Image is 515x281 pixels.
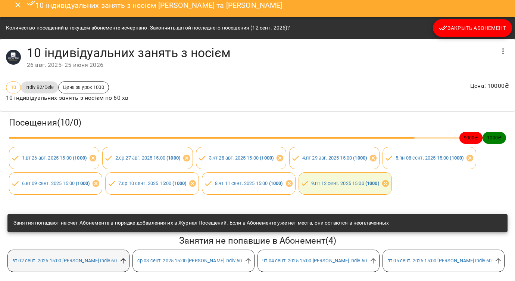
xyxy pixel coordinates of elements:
div: 8.чт 11 сент. 2025 15:00 (1000) [202,172,295,195]
a: чт 04 сент. 2025 15:00 [PERSON_NAME] Indiv 60 [262,258,367,263]
div: 7.ср 10 сент. 2025 15:00 (1000) [105,172,199,195]
div: чт 04 сент. 2025 15:00 [PERSON_NAME] Indiv 60 [257,250,380,272]
a: 5.пн 08 сент. 2025 15:00 (1000) [396,155,464,161]
span: Indiv B2/Dele [21,84,58,91]
h3: Посещения ( 10 / 0 ) [9,117,506,129]
a: 4.пт 29 авг. 2025 15:00 (1000) [302,155,367,161]
a: ср 03 сент. 2025 15:00 [PERSON_NAME] Indiv 60 [137,258,242,263]
div: 5.пн 08 сент. 2025 15:00 (1000) [383,147,476,169]
span: 9000 ₴ [459,134,483,141]
div: 2.ср 27 авг. 2025 15:00 (1000) [102,147,193,169]
b: ( 1000 ) [172,180,186,186]
h5: Занятия не попавшие в Абонемент ( 4 ) [7,235,508,247]
div: пт 05 сент. 2025 15:00 [PERSON_NAME] Indiv 60 [383,250,505,272]
b: ( 1000 ) [353,155,367,161]
a: 1.вт 26 авг. 2025 15:00 (1000) [22,155,87,161]
a: 2.ср 27 авг. 2025 15:00 (1000) [115,155,180,161]
a: 9.пт 12 сент. 2025 15:00 (1000) [311,180,379,186]
div: вт 02 сент. 2025 15:00 [PERSON_NAME] Indiv 60 [7,250,129,272]
span: Закрыть Абонемент [439,24,506,33]
b: ( 1000 ) [450,155,463,161]
a: 6.вт 09 сент. 2025 15:00 (1000) [22,180,90,186]
a: 8.чт 11 сент. 2025 15:00 (1000) [215,180,283,186]
p: 10 індивідуальних занять з носієм по 60 хв [6,93,128,102]
div: 9.пт 12 сент. 2025 15:00 (1000) [299,172,392,195]
div: 3.чт 28 авг. 2025 15:00 (1000) [196,147,286,169]
a: 7.ср 10 сент. 2025 15:00 (1000) [118,180,187,186]
a: вт 02 сент. 2025 15:00 [PERSON_NAME] Indiv 60 [12,258,117,263]
div: 6.вт 09 сент. 2025 15:00 (1000) [9,172,102,195]
span: 10 [6,84,21,91]
b: ( 1000 ) [365,180,379,186]
h4: 10 індивідуальних занять з носієм [27,45,494,61]
a: пт 05 сент. 2025 15:00 [PERSON_NAME] Indiv 60 [387,258,492,263]
b: ( 1000 ) [269,180,283,186]
b: ( 1000 ) [76,180,90,186]
b: ( 1000 ) [73,155,87,161]
div: 26 авг. 2025 - 25 июня 2026 [27,61,494,70]
span: Цена за урок 1000 [59,84,109,91]
span: 1000 ₴ [483,134,506,141]
div: Занятия попадают на счет Абонемента в порядке добавления их в Журнал Посещений. Если в Абонементе... [13,216,389,230]
div: Количество посещений в текущем абонементе исчерпано. Закончить датой последнего посещения (12 сен... [6,21,290,35]
b: ( 1000 ) [260,155,274,161]
p: Цена : 10000 ₴ [470,81,509,90]
button: Закрыть Абонемент [433,19,512,37]
a: 3.чт 28 авг. 2025 15:00 (1000) [209,155,274,161]
b: ( 1000 ) [166,155,180,161]
div: ср 03 сент. 2025 15:00 [PERSON_NAME] Indiv 60 [132,250,255,272]
div: 1.вт 26 авг. 2025 15:00 (1000) [9,147,99,169]
div: 4.пт 29 авг. 2025 15:00 (1000) [289,147,380,169]
img: e7cd9ba82654fddca2813040462380a1.JPG [6,50,21,65]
